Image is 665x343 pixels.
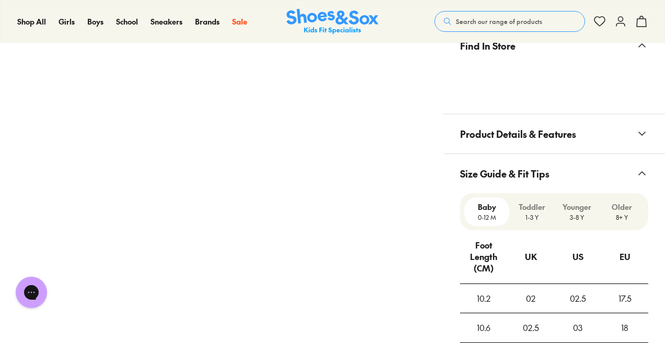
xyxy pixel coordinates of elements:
[620,243,630,271] div: EU
[460,158,549,189] span: Size Guide & Fit Tips
[87,16,104,27] a: Boys
[151,16,182,27] a: Sneakers
[460,65,648,101] iframe: Find in Store
[195,16,220,27] a: Brands
[603,212,640,222] p: 8+ Y
[460,119,576,149] span: Product Details & Features
[508,285,554,313] div: 02
[59,16,75,27] a: Girls
[460,30,515,61] span: Find In Store
[17,16,46,27] a: Shop All
[461,231,506,282] div: Foot Length (CM)
[508,314,554,342] div: 02.5
[602,314,648,342] div: 18
[443,114,665,153] button: Product Details & Features
[116,16,138,27] a: School
[468,202,505,212] p: Baby
[232,16,247,27] a: Sale
[468,212,505,222] p: 0-12 M
[525,243,537,271] div: UK
[434,11,585,32] button: Search our range of products
[513,202,550,212] p: Toddler
[461,314,507,342] div: 10.6
[603,202,640,212] p: Older
[456,17,542,26] span: Search our range of products
[572,243,583,271] div: US
[443,26,665,65] button: Find In Store
[558,212,595,222] p: 3-8 Y
[461,285,507,313] div: 10.2
[443,154,665,193] button: Size Guide & Fit Tips
[558,202,595,212] p: Younger
[602,285,648,313] div: 17.5
[513,212,550,222] p: 1-3 Y
[10,273,52,312] iframe: Gorgias live chat messenger
[286,9,379,34] a: Shoes & Sox
[286,9,379,34] img: SNS_Logo_Responsive.svg
[555,285,601,313] div: 02.5
[555,314,601,342] div: 03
